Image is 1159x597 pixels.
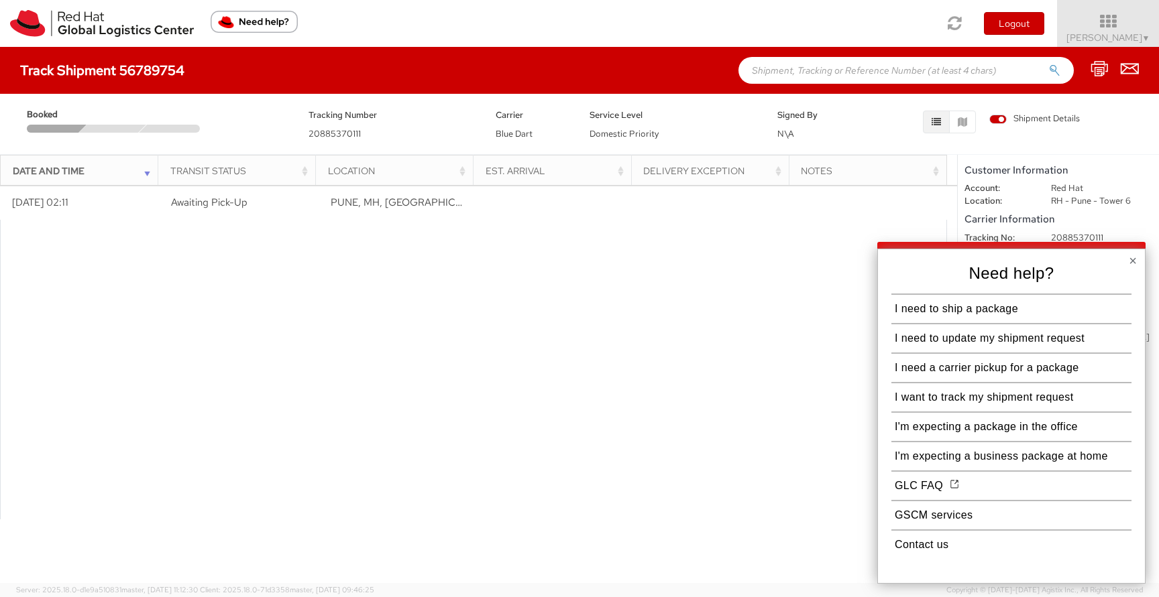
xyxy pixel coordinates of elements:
span: Client: 2025.18.0-71d3358 [200,585,374,594]
div: Transit Status [170,164,312,178]
img: rh-logistics-00dfa346123c4ec078e1.svg [10,10,194,37]
h5: Tracking Number [309,111,476,120]
span: Server: 2025.18.0-d1e9a510831 [16,585,198,594]
div: Delivery Exception [643,164,785,178]
span: Domestic Priority [590,128,659,139]
span: 20885370111 [309,128,361,139]
button: Need help? [211,11,298,33]
dt: Account: [954,182,1041,195]
span: ▼ [1142,33,1150,44]
button: Logout [984,12,1044,35]
span: Booked [27,109,85,121]
button: I'm expecting a business package at home [891,444,1111,468]
dt: Tracking No: [954,232,1041,245]
button: I'm expecting a package in the office [891,415,1081,439]
span: Copyright © [DATE]-[DATE] Agistix Inc., All Rights Reserved [946,585,1143,596]
button: I need to ship a package [891,297,1022,321]
button: Contact us [891,533,952,557]
div: Date and Time [13,164,154,178]
span: PUNE, MH, IN [331,196,488,209]
span: N\A [777,128,794,139]
div: Location [328,164,470,178]
span: Shipment Details [989,113,1080,125]
input: Shipment, Tracking or Reference Number (at least 4 chars) [738,57,1074,84]
label: Shipment Details [989,113,1080,127]
button: I want to track my shipment request [891,385,1077,409]
span: Awaiting Pick-Up [171,196,247,209]
span: master, [DATE] 11:12:30 [121,585,198,594]
div: Est. Arrival [486,164,627,178]
p: Need help? [891,263,1132,283]
button: Close [1129,254,1137,267]
h4: Track Shipment 56789754 [20,63,184,78]
button: GLC FAQ [891,474,946,498]
button: GSCM services [891,503,976,527]
dt: Location: [954,195,1041,208]
h5: Customer Information [964,165,1152,176]
span: [PERSON_NAME] [1066,31,1150,44]
button: I need a carrier pickup for a package [891,356,1083,380]
span: master, [DATE] 09:46:25 [290,585,374,594]
button: I need to update my shipment request [891,326,1088,350]
h5: Carrier [496,111,569,120]
span: Blue Dart [496,128,533,139]
h5: Signed By [777,111,851,120]
h5: Service Level [590,111,757,120]
div: Notes [801,164,942,178]
h5: Carrier Information [964,214,1152,225]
